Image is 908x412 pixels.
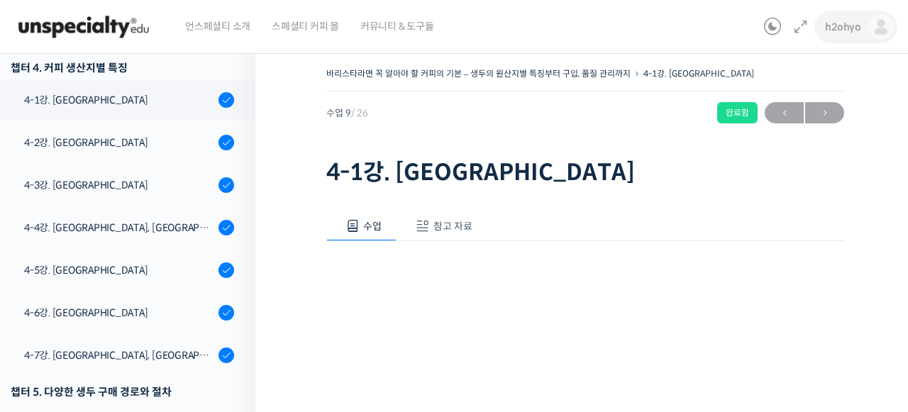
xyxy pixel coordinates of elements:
span: → [805,104,844,123]
span: 수업 9 [326,108,368,118]
div: 챕터 5. 다양한 생두 구매 경로와 절차 [11,382,234,401]
span: 참고 자료 [433,220,472,233]
a: 대화 [94,294,183,330]
div: 완료함 [717,102,758,123]
a: 다음→ [805,102,844,123]
a: 바리스타라면 꼭 알아야 할 커피의 기본 – 생두의 원산지별 특징부터 구입, 품질 관리까지 [326,68,631,79]
span: h2ohyo [825,21,861,33]
span: 대화 [130,316,147,328]
a: 4-1강. [GEOGRAPHIC_DATA] [643,68,754,79]
a: 홈 [4,294,94,330]
div: 4-5강. [GEOGRAPHIC_DATA] [24,262,214,278]
div: 4-4강. [GEOGRAPHIC_DATA], [GEOGRAPHIC_DATA] [24,220,214,235]
span: / 26 [351,107,368,119]
span: 설정 [219,316,236,327]
span: 수업 [363,220,382,233]
h1: 4-1강. [GEOGRAPHIC_DATA] [326,159,844,186]
span: 홈 [45,316,53,327]
span: ← [765,104,804,123]
div: 챕터 4. 커피 생산지별 특징 [11,58,234,77]
div: 4-3강. [GEOGRAPHIC_DATA] [24,177,214,193]
div: 4-1강. [GEOGRAPHIC_DATA] [24,92,214,108]
a: 설정 [183,294,272,330]
div: 4-2강. [GEOGRAPHIC_DATA] [24,135,214,150]
div: 4-6강. [GEOGRAPHIC_DATA] [24,305,214,321]
div: 4-7강. [GEOGRAPHIC_DATA], [GEOGRAPHIC_DATA] [24,347,214,363]
a: ←이전 [765,102,804,123]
